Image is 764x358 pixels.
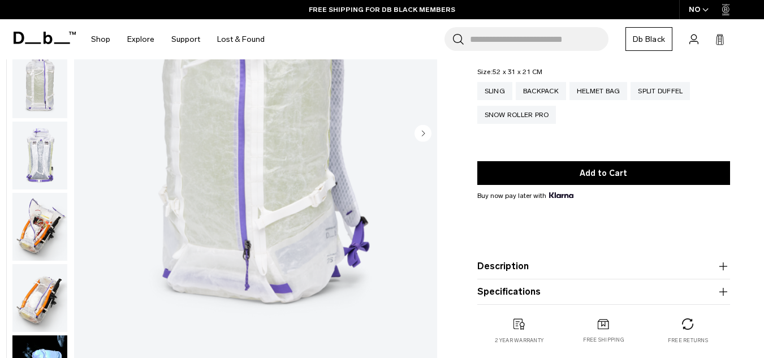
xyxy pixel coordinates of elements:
[493,68,543,76] span: 52 x 31 x 21 CM
[583,337,624,344] p: Free shipping
[477,285,730,299] button: Specifications
[625,27,672,51] a: Db Black
[309,5,455,15] a: FREE SHIPPING FOR DB BLACK MEMBERS
[477,68,543,75] legend: Size:
[83,19,273,59] nav: Main Navigation
[516,82,566,100] a: Backpack
[477,191,573,201] span: Buy now pay later with
[217,19,265,59] a: Lost & Found
[171,19,200,59] a: Support
[477,161,730,185] button: Add to Cart
[477,260,730,273] button: Description
[12,264,67,332] img: Weigh_Lighter_Backpack_25L_5.png
[477,106,556,124] a: Snow Roller Pro
[668,337,708,344] p: Free returns
[415,125,431,144] button: Next slide
[495,337,543,344] p: 2 year warranty
[12,264,68,333] button: Weigh_Lighter_Backpack_25L_5.png
[12,50,68,119] button: Weigh_Lighter_Backpack_25L_2.png
[631,82,690,100] a: Split Duffel
[127,19,154,59] a: Explore
[12,192,68,261] button: Weigh_Lighter_Backpack_25L_4.png
[549,192,573,198] img: {"height" => 20, "alt" => "Klarna"}
[569,82,628,100] a: Helmet Bag
[12,121,68,190] button: Weigh_Lighter_Backpack_25L_3.png
[477,82,512,100] a: Sling
[12,122,67,189] img: Weigh_Lighter_Backpack_25L_3.png
[91,19,110,59] a: Shop
[12,193,67,261] img: Weigh_Lighter_Backpack_25L_4.png
[12,51,67,119] img: Weigh_Lighter_Backpack_25L_2.png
